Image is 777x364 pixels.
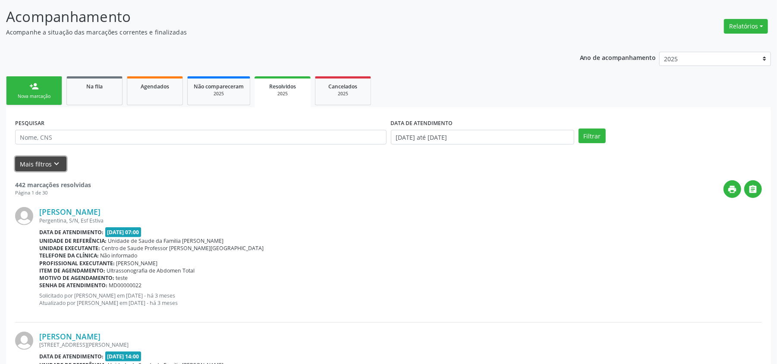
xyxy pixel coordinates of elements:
[391,130,574,144] input: Selecione um intervalo
[391,116,453,130] label: DATA DE ATENDIMENTO
[39,274,114,282] b: Motivo de agendamento:
[108,237,224,245] span: Unidade de Saude da Familia [PERSON_NAME]
[728,185,737,194] i: print
[39,217,762,224] div: Pergentina, S/N, Esf Estiva
[15,332,33,350] img: img
[261,91,305,97] div: 2025
[15,189,91,197] div: Página 1 de 30
[39,267,105,274] b: Item de agendamento:
[39,292,762,307] p: Solicitado por [PERSON_NAME] em [DATE] - há 3 meses Atualizado por [PERSON_NAME] em [DATE] - há 3...
[15,130,387,144] input: Nome, CNS
[101,252,138,259] span: Não informado
[579,129,606,143] button: Filtrar
[39,332,101,341] a: [PERSON_NAME]
[39,353,104,360] b: Data de atendimento:
[13,93,56,100] div: Nova marcação
[744,180,762,198] button: 
[724,180,741,198] button: print
[52,159,62,169] i: keyboard_arrow_down
[194,91,244,97] div: 2025
[141,83,169,90] span: Agendados
[86,83,103,90] span: Na fila
[29,82,39,91] div: person_add
[321,91,365,97] div: 2025
[105,227,142,237] span: [DATE] 07:00
[749,185,758,194] i: 
[39,341,762,348] div: [STREET_ADDRESS][PERSON_NAME]
[15,116,44,130] label: PESQUISAR
[102,245,264,252] span: Centro de Saude Professor [PERSON_NAME][GEOGRAPHIC_DATA]
[580,52,656,63] p: Ano de acompanhamento
[107,267,195,274] span: Ultrassonografia de Abdomen Total
[724,19,768,34] button: Relatórios
[329,83,358,90] span: Cancelados
[39,260,115,267] b: Profissional executante:
[39,207,101,217] a: [PERSON_NAME]
[109,282,142,289] span: MD00000022
[15,157,66,172] button: Mais filtroskeyboard_arrow_down
[105,351,142,361] span: [DATE] 14:00
[6,6,541,28] p: Acompanhamento
[15,207,33,225] img: img
[269,83,296,90] span: Resolvidos
[39,282,107,289] b: Senha de atendimento:
[116,260,158,267] span: [PERSON_NAME]
[194,83,244,90] span: Não compareceram
[15,181,91,189] strong: 442 marcações resolvidas
[39,252,99,259] b: Telefone da clínica:
[39,229,104,236] b: Data de atendimento:
[39,237,107,245] b: Unidade de referência:
[39,245,100,252] b: Unidade executante:
[6,28,541,37] p: Acompanhe a situação das marcações correntes e finalizadas
[116,274,128,282] span: teste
